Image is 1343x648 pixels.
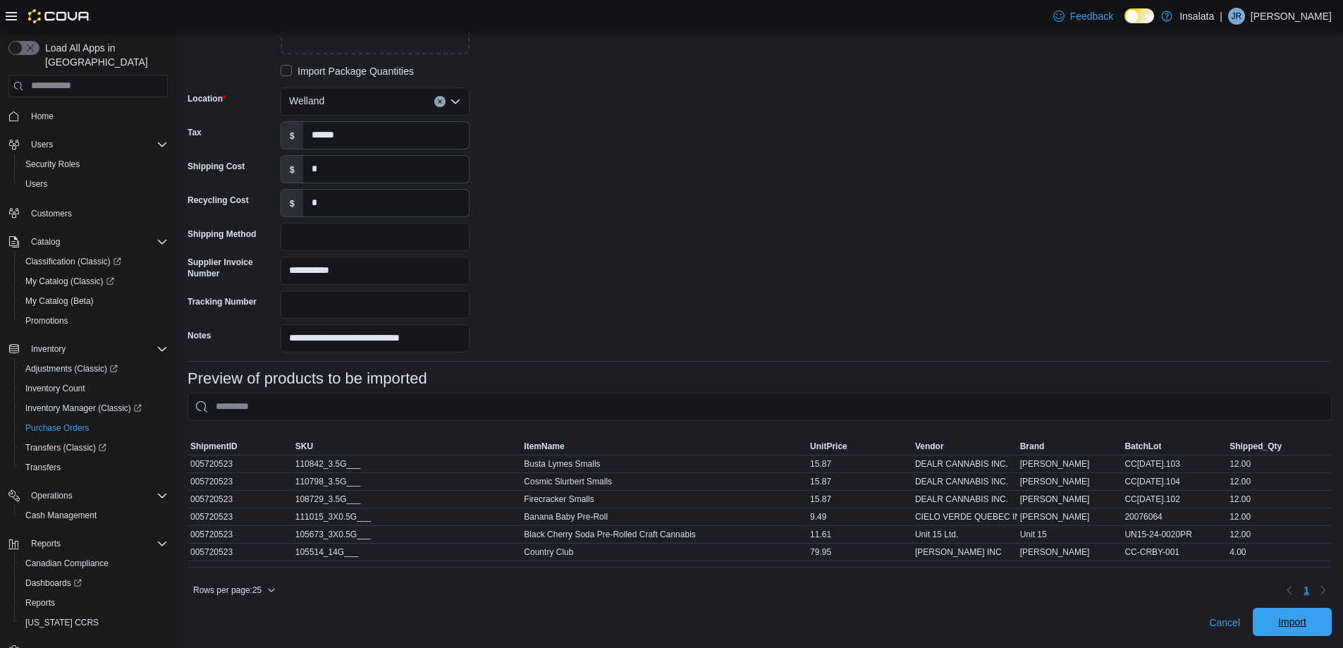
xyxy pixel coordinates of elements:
button: Users [3,135,173,154]
a: Transfers (Classic) [20,439,112,456]
span: Feedback [1070,9,1113,23]
a: Classification (Classic) [14,252,173,271]
button: Cash Management [14,506,173,525]
div: 005720523 [188,456,293,472]
button: Vendor [912,438,1017,455]
p: | [1220,8,1222,25]
a: Transfers [20,459,66,476]
span: Operations [25,487,168,504]
span: Dashboards [25,577,82,589]
div: Unit 15 [1017,526,1122,543]
button: Brand [1017,438,1122,455]
button: ShipmentID [188,438,293,455]
div: 20076064 [1122,508,1227,525]
div: 005720523 [188,508,293,525]
span: My Catalog (Beta) [20,293,168,310]
a: Promotions [20,312,74,329]
span: SKU [295,441,313,452]
button: Home [3,106,173,126]
span: Operations [31,490,73,501]
span: Dark Mode [1124,23,1125,24]
button: Canadian Compliance [14,554,173,573]
span: Purchase Orders [25,422,90,434]
button: Inventory [25,341,71,357]
span: Dashboards [20,575,168,592]
span: Customers [25,204,168,221]
div: Cosmic Slurbert Smalls [521,473,807,490]
span: Transfers (Classic) [20,439,168,456]
a: Users [20,176,53,192]
span: Catalog [25,233,168,250]
div: 15.87 [807,491,912,508]
div: [PERSON_NAME] INC [912,544,1017,561]
div: 12.00 [1227,491,1332,508]
label: Import Package Quantities [281,63,414,80]
div: UN15-24-0020PR [1122,526,1227,543]
button: Users [25,136,59,153]
div: Country Club [521,544,807,561]
div: 005720523 [188,473,293,490]
a: Transfers (Classic) [14,438,173,458]
a: Security Roles [20,156,85,173]
span: Rows per page : 25 [193,585,262,596]
span: ShipmentID [190,441,238,452]
div: 12.00 [1227,456,1332,472]
span: Promotions [25,315,68,326]
a: Feedback [1048,2,1119,30]
a: My Catalog (Classic) [20,273,120,290]
span: Home [31,111,54,122]
span: My Catalog (Classic) [20,273,168,290]
button: My Catalog (Beta) [14,291,173,311]
div: DEALR CANNABIS INC. [912,491,1017,508]
span: Inventory Count [25,383,85,394]
a: Customers [25,205,78,222]
a: Adjustments (Classic) [14,359,173,379]
div: 12.00 [1227,473,1332,490]
div: 15.87 [807,456,912,472]
div: Black Cherry Soda Pre-Rolled Craft Cannabis [521,526,807,543]
div: 11.61 [807,526,912,543]
span: ItemName [524,441,564,452]
a: Reports [20,594,61,611]
button: Clear input [434,96,446,107]
button: Rows per page:25 [188,582,281,599]
button: BatchLot [1122,438,1227,455]
a: Inventory Manager (Classic) [14,398,173,418]
span: Reports [25,535,168,552]
input: Dark Mode [1124,8,1154,23]
span: Cash Management [20,507,168,524]
span: BatchLot [1124,441,1161,452]
span: Transfers [25,462,61,473]
div: 15.87 [807,473,912,490]
label: $ [281,190,303,216]
p: Insalata [1179,8,1214,25]
button: Users [14,174,173,194]
div: CC-CRBY-001 [1122,544,1227,561]
span: Inventory Manager (Classic) [20,400,168,417]
p: [PERSON_NAME] [1251,8,1332,25]
div: 108729_3.5G___ [293,491,522,508]
span: Catalog [31,236,60,247]
span: My Catalog (Classic) [25,276,114,287]
label: Tax [188,127,202,138]
span: My Catalog (Beta) [25,295,94,307]
div: Banana Baby Pre-Roll [521,508,807,525]
span: Cash Management [25,510,97,521]
button: Catalog [25,233,66,250]
div: CC[DATE].102 [1122,491,1227,508]
label: Notes [188,330,211,341]
span: Import [1278,615,1306,629]
a: My Catalog (Beta) [20,293,99,310]
span: Adjustments (Classic) [20,360,168,377]
label: Recycling Cost [188,195,249,206]
span: Shipped_Qty [1229,441,1282,452]
button: Cancel [1203,609,1246,637]
div: 4.00 [1227,544,1332,561]
div: Unit 15 Ltd. [912,526,1017,543]
div: 005720523 [188,544,293,561]
span: UnitPrice [810,441,847,452]
div: [PERSON_NAME] [1017,473,1122,490]
button: Customers [3,202,173,223]
label: Shipping Cost [188,161,245,172]
button: SKU [293,438,522,455]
